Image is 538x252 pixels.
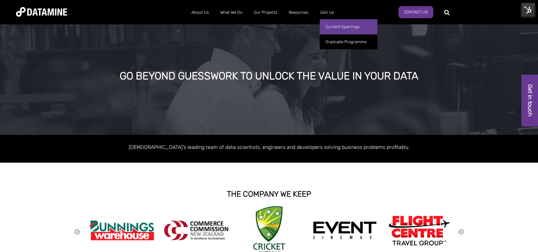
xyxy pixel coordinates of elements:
a: Current Openings [320,19,377,34]
button: Next [458,229,464,236]
button: Previous [74,229,80,236]
img: HubSpot Tools Menu Toggle [521,3,535,17]
img: Datamine [16,7,67,17]
a: Get in touch [522,75,538,126]
strong: THE COMPANY WE KEEP [227,190,311,199]
a: What We Do [214,4,248,21]
a: About Us [186,4,214,21]
img: Flight Centre [387,214,451,247]
a: Our Projects [248,4,283,21]
img: Bunnings Warehouse [90,218,154,242]
img: commercecommission [164,221,228,240]
a: Resources [283,4,314,21]
a: Contact Us [398,6,433,18]
div: GO BEYOND GUESSWORK TO UNLOCK THE VALUE IN YOUR DATA [62,70,476,82]
a: Join Us [314,4,340,21]
a: Graduate Programme [320,34,377,49]
p: [DEMOGRAPHIC_DATA]'s leading team of data scientists, engineers and developers solving business p... [87,143,452,151]
img: event cinemas [313,221,377,240]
